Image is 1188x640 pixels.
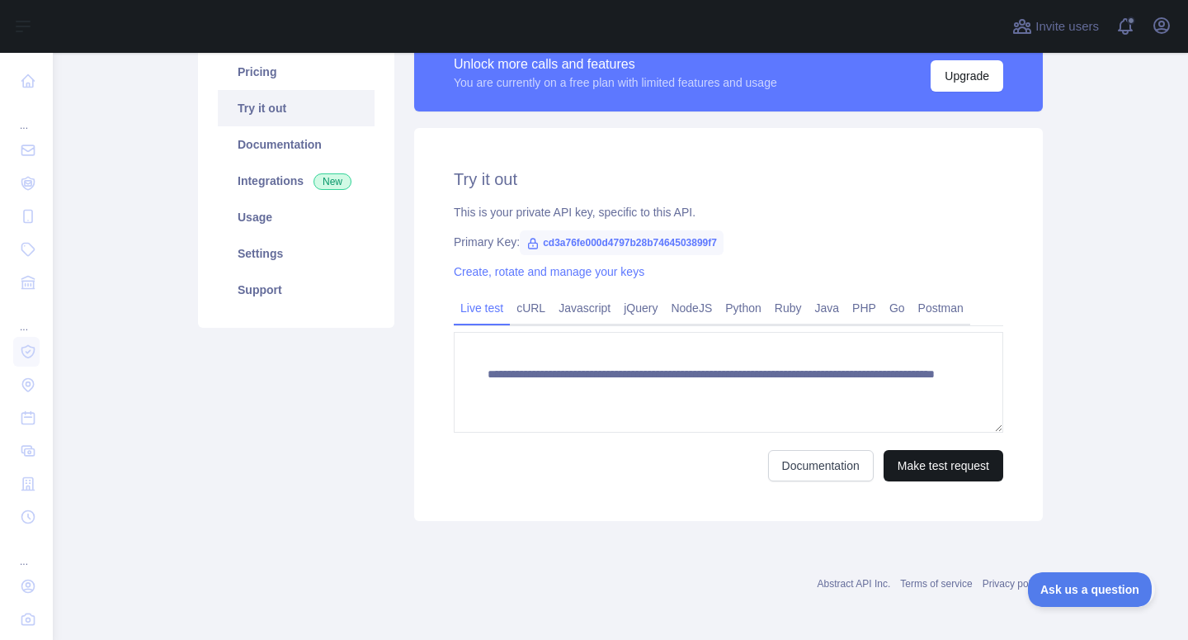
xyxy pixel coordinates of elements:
a: Integrations New [218,163,375,199]
a: Javascript [552,295,617,321]
button: Upgrade [931,60,1003,92]
a: cURL [510,295,552,321]
a: Settings [218,235,375,272]
div: Unlock more calls and features [454,55,777,74]
a: Postman [912,295,970,321]
iframe: Toggle Customer Support [1028,572,1155,607]
div: Primary Key: [454,234,1003,250]
a: Abstract API Inc. [818,578,891,590]
a: Pricing [218,54,375,90]
h2: Try it out [454,168,1003,191]
a: Documentation [218,126,375,163]
div: ... [13,99,40,132]
a: Java [808,295,846,321]
a: PHP [846,295,883,321]
div: This is your private API key, specific to this API. [454,204,1003,220]
button: Invite users [1009,13,1102,40]
a: Terms of service [900,578,972,590]
a: Ruby [768,295,808,321]
span: New [313,173,351,190]
a: Try it out [218,90,375,126]
a: Create, rotate and manage your keys [454,265,644,278]
a: Support [218,272,375,308]
a: jQuery [617,295,664,321]
button: Make test request [884,450,1003,481]
a: Usage [218,199,375,235]
span: cd3a76fe000d4797b28b7464503899f7 [520,230,724,255]
div: ... [13,301,40,334]
a: Privacy policy [983,578,1043,590]
a: Documentation [768,450,874,481]
span: Invite users [1035,17,1099,36]
a: NodeJS [664,295,719,321]
a: Python [719,295,768,321]
a: Live test [454,295,510,321]
div: ... [13,535,40,568]
div: You are currently on a free plan with limited features and usage [454,74,777,91]
a: Go [883,295,912,321]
